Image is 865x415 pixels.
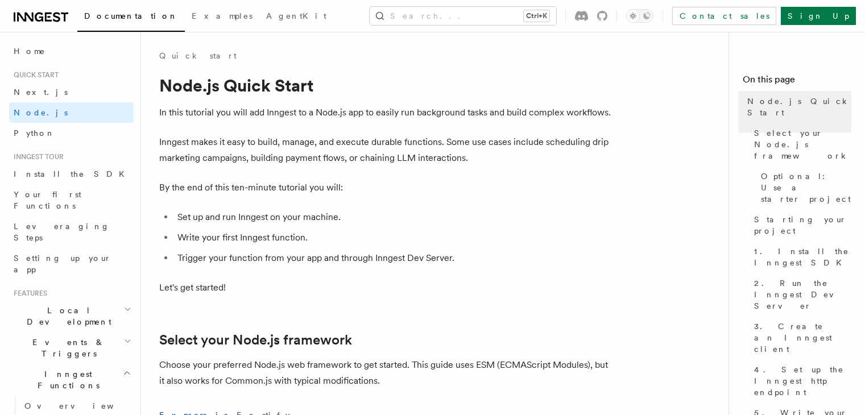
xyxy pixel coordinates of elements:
[14,88,68,97] span: Next.js
[9,248,134,280] a: Setting up your app
[14,190,81,210] span: Your first Functions
[266,11,326,20] span: AgentKit
[9,216,134,248] a: Leveraging Steps
[750,241,851,273] a: 1. Install the Inngest SDK
[14,222,110,242] span: Leveraging Steps
[781,7,856,25] a: Sign Up
[9,70,59,80] span: Quick start
[672,7,776,25] a: Contact sales
[174,230,614,246] li: Write your first Inngest function.
[159,134,614,166] p: Inngest makes it easy to build, manage, and execute durable functions. Some use cases include sch...
[14,254,111,274] span: Setting up your app
[9,305,124,327] span: Local Development
[9,41,134,61] a: Home
[9,368,123,391] span: Inngest Functions
[524,10,549,22] kbd: Ctrl+K
[743,91,851,123] a: Node.js Quick Start
[9,332,134,364] button: Events & Triggers
[9,82,134,102] a: Next.js
[159,280,614,296] p: Let's get started!
[174,250,614,266] li: Trigger your function from your app and through Inngest Dev Server.
[14,169,131,179] span: Install the SDK
[159,357,614,389] p: Choose your preferred Node.js web framework to get started. This guide uses ESM (ECMAScript Modul...
[159,50,237,61] a: Quick start
[754,246,851,268] span: 1. Install the Inngest SDK
[743,73,851,91] h4: On this page
[754,321,851,355] span: 3. Create an Inngest client
[9,300,134,332] button: Local Development
[9,152,64,161] span: Inngest tour
[750,316,851,359] a: 3. Create an Inngest client
[754,277,851,312] span: 2. Run the Inngest Dev Server
[159,105,614,121] p: In this tutorial you will add Inngest to a Node.js app to easily run background tasks and build c...
[754,127,851,161] span: Select your Node.js framework
[750,209,851,241] a: Starting your project
[9,289,47,298] span: Features
[750,273,851,316] a: 2. Run the Inngest Dev Server
[77,3,185,32] a: Documentation
[159,75,614,96] h1: Node.js Quick Start
[9,184,134,216] a: Your first Functions
[159,332,352,348] a: Select your Node.js framework
[750,123,851,166] a: Select your Node.js framework
[192,11,253,20] span: Examples
[14,128,55,138] span: Python
[9,102,134,123] a: Node.js
[754,364,851,398] span: 4. Set up the Inngest http endpoint
[9,123,134,143] a: Python
[9,164,134,184] a: Install the SDK
[259,3,333,31] a: AgentKit
[747,96,851,118] span: Node.js Quick Start
[761,171,851,205] span: Optional: Use a starter project
[756,166,851,209] a: Optional: Use a starter project
[174,209,614,225] li: Set up and run Inngest on your machine.
[14,45,45,57] span: Home
[24,401,142,410] span: Overview
[370,7,556,25] button: Search...Ctrl+K
[84,11,178,20] span: Documentation
[750,359,851,402] a: 4. Set up the Inngest http endpoint
[185,3,259,31] a: Examples
[754,214,851,236] span: Starting your project
[9,337,124,359] span: Events & Triggers
[14,108,68,117] span: Node.js
[159,180,614,196] p: By the end of this ten-minute tutorial you will:
[9,364,134,396] button: Inngest Functions
[626,9,653,23] button: Toggle dark mode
